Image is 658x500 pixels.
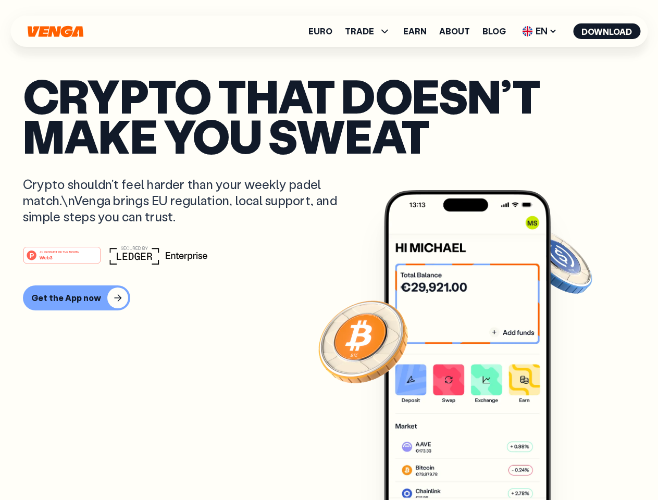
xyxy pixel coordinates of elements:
a: Earn [403,27,427,35]
a: Get the App now [23,285,635,310]
img: USDC coin [519,224,594,299]
a: #1 PRODUCT OF THE MONTHWeb3 [23,253,101,266]
a: Blog [482,27,506,35]
img: Bitcoin [316,294,410,388]
div: Get the App now [31,293,101,303]
span: TRADE [345,25,391,37]
p: Crypto shouldn’t feel harder than your weekly padel match.\nVenga brings EU regulation, local sup... [23,176,352,225]
a: About [439,27,470,35]
a: Euro [308,27,332,35]
span: EN [518,23,561,40]
span: TRADE [345,27,374,35]
button: Download [573,23,640,39]
button: Get the App now [23,285,130,310]
p: Crypto that doesn’t make you sweat [23,76,635,155]
tspan: Web3 [40,254,53,260]
tspan: #1 PRODUCT OF THE MONTH [40,250,79,253]
img: flag-uk [522,26,532,36]
svg: Home [26,26,84,37]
